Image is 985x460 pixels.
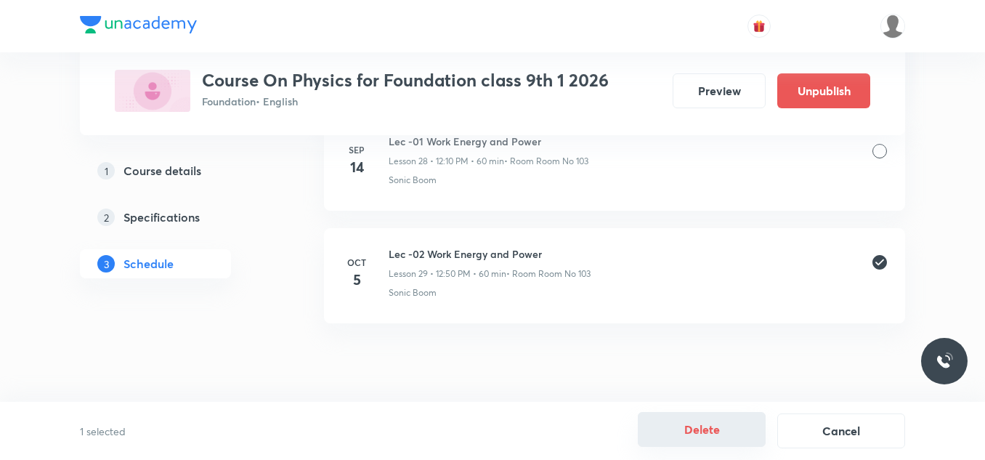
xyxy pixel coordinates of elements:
[202,70,609,91] h3: Course On Physics for Foundation class 9th 1 2026
[80,156,277,185] a: 1Course details
[80,203,277,232] a: 2Specifications
[97,209,115,226] p: 2
[342,156,371,178] h4: 14
[389,267,506,281] p: Lesson 29 • 12:50 PM • 60 min
[389,134,588,149] h6: Lec -01 Work Energy and Power
[123,209,200,226] h5: Specifications
[123,162,201,179] h5: Course details
[777,73,870,108] button: Unpublish
[673,73,766,108] button: Preview
[389,155,504,168] p: Lesson 28 • 12:10 PM • 60 min
[880,14,905,39] img: Saniya Tarannum
[753,20,766,33] img: avatar
[97,162,115,179] p: 1
[80,16,197,33] img: Company Logo
[504,155,588,168] p: • Room Room No 103
[97,255,115,273] p: 3
[389,246,591,262] h6: Lec -02 Work Energy and Power
[115,70,190,112] img: 6821024D-B99B-4266-810C-17CBFAFDFBB4_plus.png
[123,255,174,273] h5: Schedule
[777,413,905,448] button: Cancel
[936,352,953,370] img: ttu
[342,269,371,291] h4: 5
[342,143,371,156] h6: Sep
[747,15,771,38] button: avatar
[506,267,591,281] p: • Room Room No 103
[389,174,437,187] p: Sonic Boom
[389,286,437,299] p: Sonic Boom
[80,424,382,439] p: 1 selected
[638,412,766,447] button: Delete
[342,256,371,269] h6: Oct
[80,16,197,37] a: Company Logo
[202,94,609,109] p: Foundation • English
